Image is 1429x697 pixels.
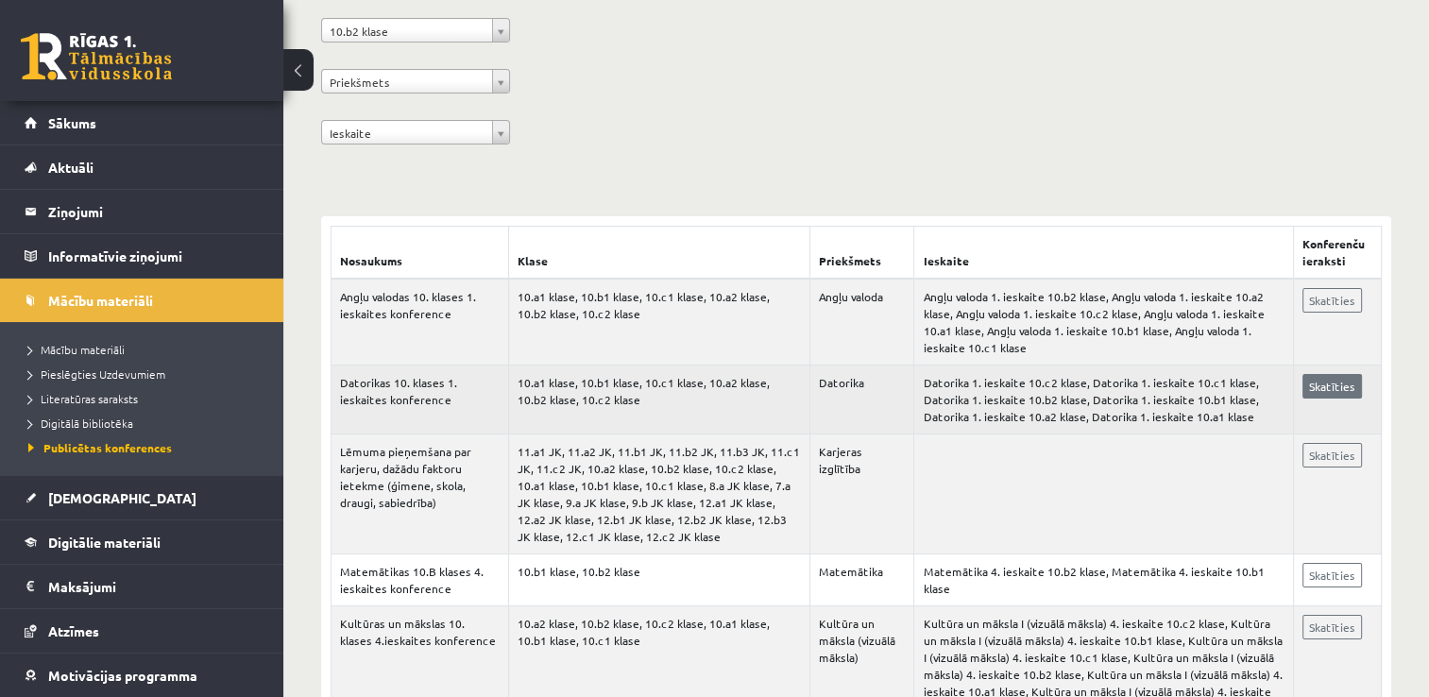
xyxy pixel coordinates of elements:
[330,121,485,145] span: Ieskaite
[48,114,96,131] span: Sākums
[914,279,1293,365] td: Angļu valoda 1. ieskaite 10.b2 klase, Angļu valoda 1. ieskaite 10.a2 klase, Angļu valoda 1. ieska...
[48,667,197,684] span: Motivācijas programma
[28,391,138,406] span: Literatūras saraksts
[28,390,264,407] a: Literatūras saraksts
[28,366,165,382] span: Pieslēgties Uzdevumiem
[1302,563,1362,587] a: Skatīties
[25,190,260,233] a: Ziņojumi
[1293,227,1381,280] th: Konferenču ieraksti
[810,365,914,434] td: Datorika
[810,279,914,365] td: Angļu valoda
[508,434,810,554] td: 11.a1 JK, 11.a2 JK, 11.b1 JK, 11.b2 JK, 11.b3 JK, 11.c1 JK, 11.c2 JK, 10.a2 klase, 10.b2 klase, 1...
[25,476,260,519] a: [DEMOGRAPHIC_DATA]
[28,365,264,382] a: Pieslēgties Uzdevumiem
[810,434,914,554] td: Karjeras izglītība
[48,565,260,608] legend: Maksājumi
[48,292,153,309] span: Mācību materiāli
[1302,288,1362,313] a: Skatīties
[332,365,509,434] td: Datorikas 10. klases 1. ieskaites konference
[508,279,810,365] td: 10.a1 klase, 10.b1 klase, 10.c1 klase, 10.a2 klase, 10.b2 klase, 10.c2 klase
[25,145,260,189] a: Aktuāli
[332,279,509,365] td: Angļu valodas 10. klases 1. ieskaites konference
[332,434,509,554] td: Lēmuma pieņemšana par karjeru, dažādu faktoru ietekme (ģimene, skola, draugi, sabiedrība)
[321,120,510,144] a: Ieskaite
[25,234,260,278] a: Informatīvie ziņojumi
[810,554,914,606] td: Matemātika
[810,227,914,280] th: Priekšmets
[25,654,260,697] a: Motivācijas programma
[21,33,172,80] a: Rīgas 1. Tālmācības vidusskola
[28,439,264,456] a: Publicētas konferences
[508,365,810,434] td: 10.a1 klase, 10.b1 klase, 10.c1 klase, 10.a2 klase, 10.b2 klase, 10.c2 klase
[25,101,260,144] a: Sākums
[332,554,509,606] td: Matemātikas 10.B klases 4. ieskaites konference
[914,365,1293,434] td: Datorika 1. ieskaite 10.c2 klase, Datorika 1. ieskaite 10.c1 klase, Datorika 1. ieskaite 10.b2 kl...
[28,341,264,358] a: Mācību materiāli
[1302,443,1362,467] a: Skatīties
[25,565,260,608] a: Maksājumi
[330,70,485,94] span: Priekšmets
[508,227,810,280] th: Klase
[330,19,485,43] span: 10.b2 klase
[332,227,509,280] th: Nosaukums
[28,440,172,455] span: Publicētas konferences
[321,18,510,42] a: 10.b2 klase
[28,415,264,432] a: Digitālā bibliotēka
[48,489,196,506] span: [DEMOGRAPHIC_DATA]
[508,554,810,606] td: 10.b1 klase, 10.b2 klase
[48,234,260,278] legend: Informatīvie ziņojumi
[1302,374,1362,399] a: Skatīties
[1302,615,1362,639] a: Skatīties
[28,416,133,431] span: Digitālā bibliotēka
[28,342,125,357] span: Mācību materiāli
[48,534,161,551] span: Digitālie materiāli
[321,69,510,93] a: Priekšmets
[48,159,94,176] span: Aktuāli
[914,227,1293,280] th: Ieskaite
[914,554,1293,606] td: Matemātika 4. ieskaite 10.b2 klase, Matemātika 4. ieskaite 10.b1 klase
[25,279,260,322] a: Mācību materiāli
[25,609,260,653] a: Atzīmes
[48,190,260,233] legend: Ziņojumi
[25,520,260,564] a: Digitālie materiāli
[48,622,99,639] span: Atzīmes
